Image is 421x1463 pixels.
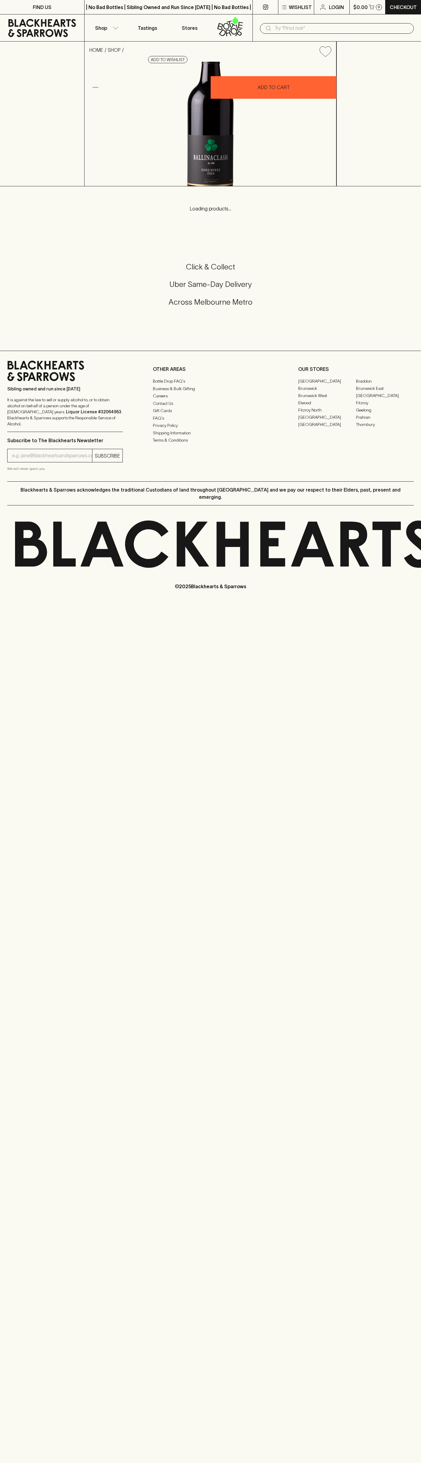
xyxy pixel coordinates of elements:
[329,4,344,11] p: Login
[356,385,414,392] a: Brunswick East
[298,406,356,414] a: Fitzroy North
[7,262,414,272] h5: Click & Collect
[356,421,414,428] a: Thornbury
[153,407,268,415] a: Gift Cards
[317,44,334,59] button: Add to wishlist
[356,399,414,406] a: Fitzroy
[153,400,268,407] a: Contact Us
[89,47,103,53] a: HOME
[356,392,414,399] a: [GEOGRAPHIC_DATA]
[258,84,290,91] p: ADD TO CART
[95,452,120,459] p: SUBSCRIBE
[148,56,187,63] button: Add to wishlist
[7,279,414,289] h5: Uber Same-Day Delivery
[289,4,312,11] p: Wishlist
[66,409,121,414] strong: Liquor License #32064953
[274,23,409,33] input: Try "Pinot noir"
[390,4,417,11] p: Checkout
[108,47,121,53] a: SHOP
[126,14,169,41] a: Tastings
[153,378,268,385] a: Bottle Drop FAQ's
[298,414,356,421] a: [GEOGRAPHIC_DATA]
[7,386,123,392] p: Sibling owned and run since [DATE]
[356,406,414,414] a: Geelong
[138,24,157,32] p: Tastings
[153,415,268,422] a: FAQ's
[85,14,127,41] button: Shop
[7,238,414,339] div: Call to action block
[378,5,380,9] p: 0
[7,397,123,427] p: It is against the law to sell or supply alcohol to, or to obtain alcohol on behalf of a person un...
[356,414,414,421] a: Prahran
[92,449,122,462] button: SUBSCRIBE
[298,392,356,399] a: Brunswick West
[153,429,268,436] a: Shipping Information
[298,399,356,406] a: Elwood
[33,4,51,11] p: FIND US
[6,205,415,212] p: Loading products...
[85,62,336,186] img: 41450.png
[12,486,409,501] p: Blackhearts & Sparrows acknowledges the traditional Custodians of land throughout [GEOGRAPHIC_DAT...
[7,466,123,472] p: We will never spam you
[298,365,414,373] p: OUR STORES
[356,377,414,385] a: Braddon
[7,437,123,444] p: Subscribe to The Blackhearts Newsletter
[153,422,268,429] a: Privacy Policy
[7,297,414,307] h5: Across Melbourne Metro
[211,76,336,99] button: ADD TO CART
[153,437,268,444] a: Terms & Conditions
[169,14,211,41] a: Stores
[153,393,268,400] a: Careers
[298,377,356,385] a: [GEOGRAPHIC_DATA]
[298,385,356,392] a: Brunswick
[12,451,92,461] input: e.g. jane@blackheartsandsparrows.com.au
[353,4,368,11] p: $0.00
[153,365,268,373] p: OTHER AREAS
[95,24,107,32] p: Shop
[298,421,356,428] a: [GEOGRAPHIC_DATA]
[182,24,197,32] p: Stores
[153,385,268,392] a: Business & Bulk Gifting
